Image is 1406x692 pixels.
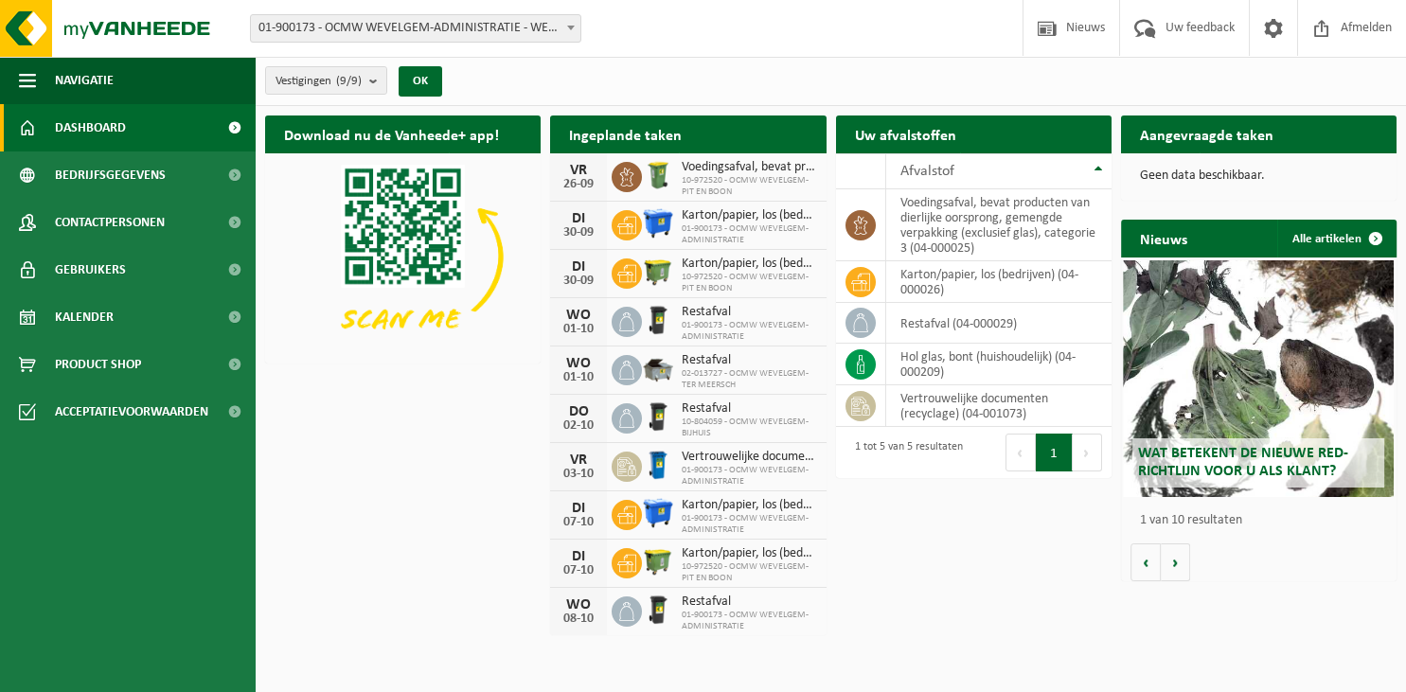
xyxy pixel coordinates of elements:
div: DI [560,549,597,564]
span: Restafval [682,594,816,610]
span: Karton/papier, los (bedrijven) [682,208,816,223]
count: (9/9) [336,75,362,87]
span: 01-900173 - OCMW WEVELGEM-ADMINISTRATIE [682,320,816,343]
button: Next [1073,434,1102,471]
div: 30-09 [560,226,597,240]
span: Product Shop [55,341,141,388]
span: 01-900173 - OCMW WEVELGEM-ADMINISTRATIE [682,610,816,632]
span: Karton/papier, los (bedrijven) [682,498,816,513]
td: hol glas, bont (huishoudelijk) (04-000209) [886,344,1112,385]
span: Karton/papier, los (bedrijven) [682,546,816,561]
img: WB-0240-HPE-GN-50 [642,159,674,191]
a: Wat betekent de nieuwe RED-richtlijn voor u als klant? [1124,260,1394,497]
span: 02-013727 - OCMW WEVELGEM-TER MEERSCH [682,368,816,391]
div: 07-10 [560,564,597,577]
span: Gebruikers [55,246,126,293]
span: 10-972520 - OCMW WEVELGEM-PIT EN BOON [682,175,816,198]
a: Alle artikelen [1277,220,1395,257]
div: 08-10 [560,612,597,626]
span: 01-900173 - OCMW WEVELGEM-ADMINISTRATIE [682,513,816,536]
iframe: chat widget [9,650,316,692]
h2: Nieuws [1121,220,1206,257]
div: 1 tot 5 van 5 resultaten [845,432,963,473]
span: 01-900173 - OCMW WEVELGEM-ADMINISTRATIE [682,465,816,488]
p: Geen data beschikbaar. [1140,169,1378,183]
img: WB-0240-HPE-BE-09 [642,449,674,481]
button: Vorige [1130,543,1161,581]
span: Navigatie [55,57,114,104]
span: 10-972520 - OCMW WEVELGEM-PIT EN BOON [682,561,816,584]
span: Acceptatievoorwaarden [55,388,208,435]
span: Wat betekent de nieuwe RED-richtlijn voor u als klant? [1138,446,1348,479]
div: 26-09 [560,178,597,191]
img: WB-0240-HPE-BK-01 [642,400,674,433]
span: 10-972520 - OCMW WEVELGEM-PIT EN BOON [682,272,816,294]
div: 03-10 [560,468,597,481]
div: WO [560,356,597,371]
img: WB-5000-GAL-GY-01 [642,352,674,384]
span: Bedrijfsgegevens [55,151,166,199]
img: WB-1100-HPE-BE-01 [642,497,674,529]
img: WB-1100-HPE-GN-50 [642,545,674,577]
td: restafval (04-000029) [886,303,1112,344]
span: 01-900173 - OCMW WEVELGEM-ADMINISTRATIE - WEVELGEM [250,14,581,43]
span: Restafval [682,305,816,320]
div: 01-10 [560,371,597,384]
div: VR [560,163,597,178]
td: vertrouwelijke documenten (recyclage) (04-001073) [886,385,1112,427]
span: Afvalstof [900,164,954,179]
img: WB-1100-HPE-GN-50 [642,256,674,288]
td: voedingsafval, bevat producten van dierlijke oorsprong, gemengde verpakking (exclusief glas), cat... [886,189,1112,261]
button: Volgende [1161,543,1190,581]
span: Dashboard [55,104,126,151]
button: Previous [1006,434,1036,471]
img: WB-0240-HPE-BK-01 [642,594,674,626]
span: Restafval [682,401,816,417]
button: 1 [1036,434,1073,471]
div: WO [560,308,597,323]
div: WO [560,597,597,612]
h2: Download nu de Vanheede+ app! [265,115,518,152]
div: 02-10 [560,419,597,433]
button: OK [399,66,442,97]
h2: Uw afvalstoffen [836,115,975,152]
button: Vestigingen(9/9) [265,66,387,95]
p: 1 van 10 resultaten [1140,514,1387,527]
span: 01-900173 - OCMW WEVELGEM-ADMINISTRATIE [682,223,816,246]
span: Voedingsafval, bevat producten van dierlijke oorsprong, gemengde verpakking (exc... [682,160,816,175]
div: DI [560,501,597,516]
span: Vestigingen [276,67,362,96]
img: WB-0240-HPE-BK-01 [642,304,674,336]
h2: Aangevraagde taken [1121,115,1292,152]
img: WB-1100-HPE-BE-01 [642,207,674,240]
td: karton/papier, los (bedrijven) (04-000026) [886,261,1112,303]
span: Vertrouwelijke documenten (recyclage) [682,450,816,465]
span: Karton/papier, los (bedrijven) [682,257,816,272]
div: DI [560,211,597,226]
div: 01-10 [560,323,597,336]
span: 10-804059 - OCMW WEVELGEM-BIJHUIS [682,417,816,439]
div: 07-10 [560,516,597,529]
div: DO [560,404,597,419]
img: Download de VHEPlus App [265,153,541,360]
span: Contactpersonen [55,199,165,246]
span: 01-900173 - OCMW WEVELGEM-ADMINISTRATIE - WEVELGEM [251,15,580,42]
div: DI [560,259,597,275]
div: 30-09 [560,275,597,288]
span: Restafval [682,353,816,368]
span: Kalender [55,293,114,341]
h2: Ingeplande taken [550,115,701,152]
div: VR [560,452,597,468]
